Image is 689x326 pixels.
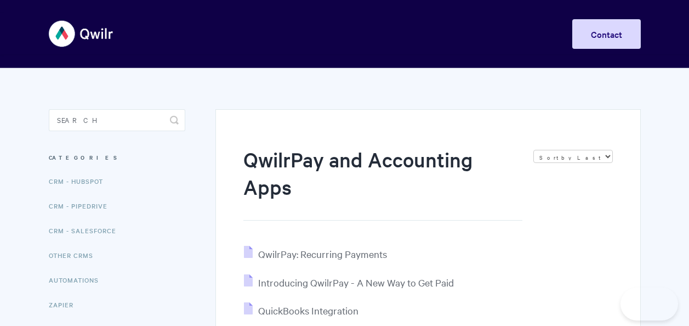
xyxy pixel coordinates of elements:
a: Other CRMs [49,244,101,266]
a: Contact [572,19,641,49]
a: CRM - Pipedrive [49,195,116,217]
select: Page reloads on selection [533,150,613,163]
a: Introducing QwilrPay - A New Way to Get Paid [244,276,454,289]
input: Search [49,109,185,131]
span: QuickBooks Integration [258,304,358,317]
a: CRM - Salesforce [49,220,124,241]
iframe: Toggle Customer Support [620,288,678,321]
a: CRM - HubSpot [49,170,111,192]
a: Zapier [49,294,82,316]
h1: QwilrPay and Accounting Apps [243,145,522,221]
span: Introducing QwilrPay - A New Way to Get Paid [258,276,454,289]
span: QwilrPay: Recurring Payments [258,248,387,260]
a: Automations [49,269,107,291]
h3: Categories [49,148,185,167]
a: QuickBooks Integration [244,304,358,317]
img: Qwilr Help Center [49,13,114,54]
a: QwilrPay: Recurring Payments [244,248,387,260]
